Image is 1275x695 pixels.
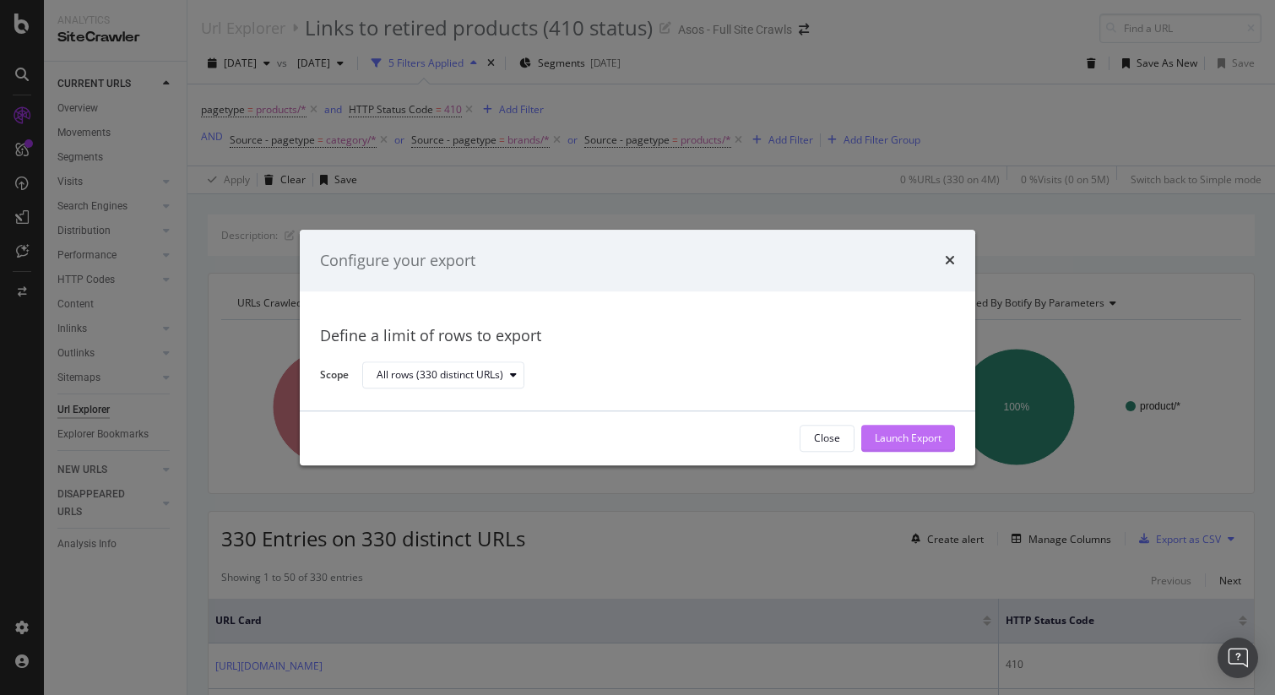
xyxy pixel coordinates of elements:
div: modal [300,230,975,465]
div: times [945,250,955,272]
div: Define a limit of rows to export [320,326,955,348]
div: Configure your export [320,250,475,272]
button: All rows (330 distinct URLs) [362,362,524,389]
div: Launch Export [875,432,941,446]
label: Scope [320,367,349,386]
div: Open Intercom Messenger [1218,638,1258,678]
div: Close [814,432,840,446]
div: All rows (330 distinct URLs) [377,371,503,381]
button: Launch Export [861,425,955,452]
button: Close [800,425,855,452]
